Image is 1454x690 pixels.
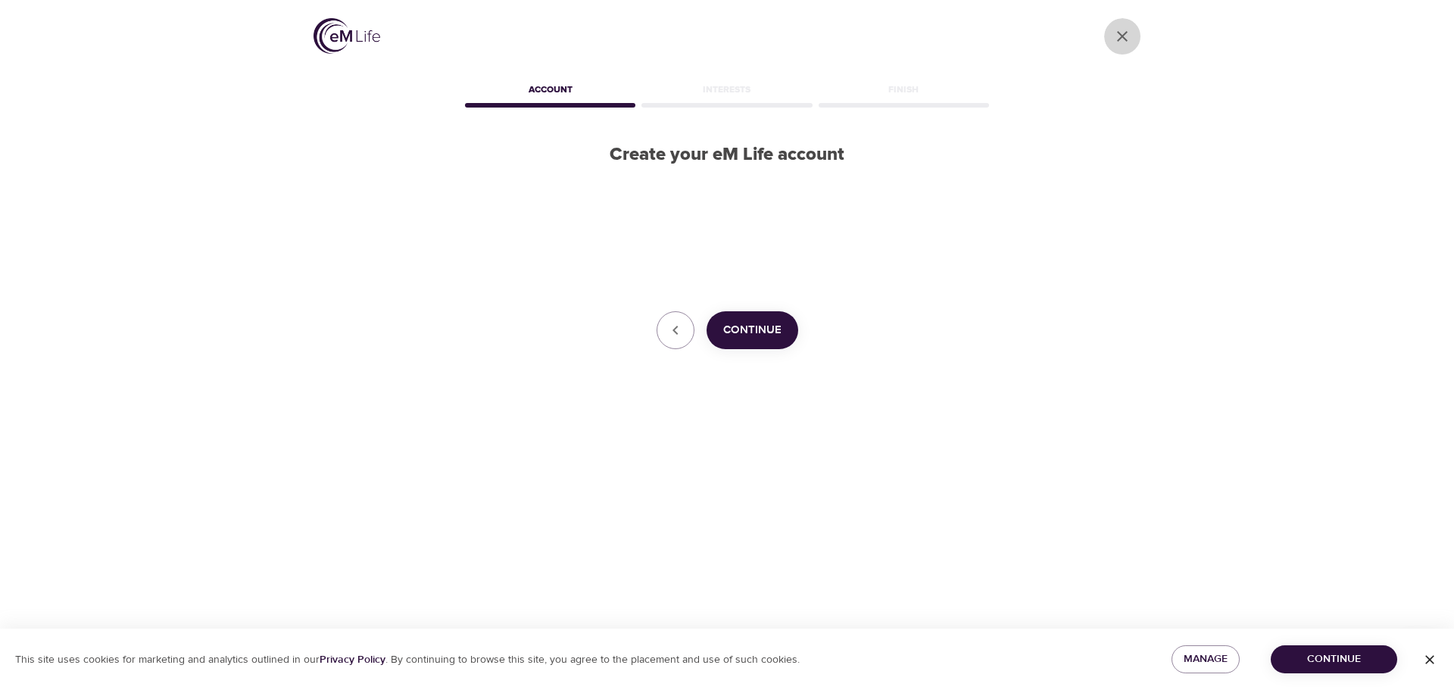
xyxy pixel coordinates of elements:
a: Privacy Policy [320,653,385,667]
h2: Create your eM Life account [462,144,992,166]
button: Continue [1271,645,1397,673]
img: logo [314,18,380,54]
button: Manage [1172,645,1240,673]
button: Continue [707,311,798,349]
a: close [1104,18,1140,55]
span: Manage [1184,650,1228,669]
span: Continue [723,320,782,340]
span: Continue [1283,650,1385,669]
